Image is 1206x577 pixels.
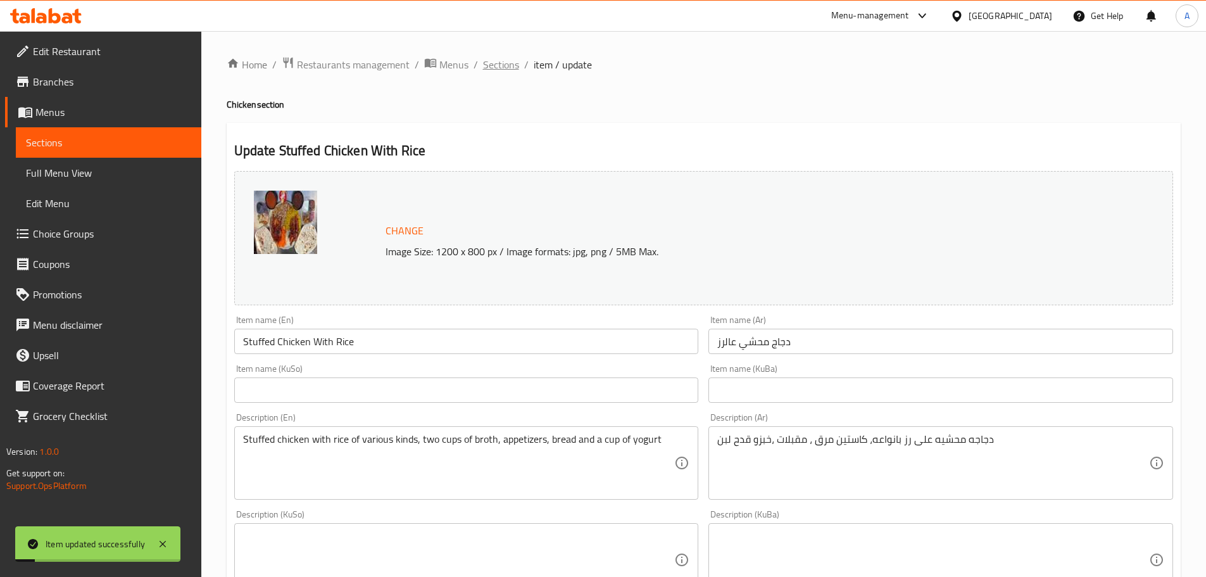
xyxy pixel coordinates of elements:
nav: breadcrumb [227,56,1181,73]
textarea: Stuffed chicken with rice of various kinds, two cups of broth, appetizers, bread and a cup of yogurt [243,433,675,493]
span: Menus [35,105,191,120]
a: Edit Menu [16,188,201,219]
div: [GEOGRAPHIC_DATA] [969,9,1052,23]
a: Promotions [5,279,201,310]
li: / [415,57,419,72]
span: Edit Menu [26,196,191,211]
textarea: دجاجه محشيه على رز بانواعه، كاستين مرق ، مقبلات ،خبزو قدح لبن [717,433,1149,493]
input: Enter name KuSo [234,377,699,403]
span: item / update [534,57,592,72]
span: Menus [439,57,468,72]
a: Sections [483,57,519,72]
a: Upsell [5,340,201,371]
span: Get support on: [6,465,65,481]
p: Image Size: 1200 x 800 px / Image formats: jpg, png / 5MB Max. [380,244,1055,259]
input: Enter name En [234,329,699,354]
a: Coverage Report [5,371,201,401]
input: Enter name Ar [708,329,1173,354]
a: Coupons [5,249,201,279]
span: Edit Restaurant [33,44,191,59]
div: Item updated successfully [46,537,145,551]
input: Enter name KuBa [708,377,1173,403]
div: Menu-management [831,8,909,23]
a: Sections [16,127,201,158]
a: Home [227,57,267,72]
a: Choice Groups [5,219,201,249]
button: Change [380,218,429,244]
li: / [272,57,277,72]
a: Edit Restaurant [5,36,201,67]
li: / [474,57,478,72]
span: 1.0.0 [39,443,59,460]
li: / [524,57,529,72]
span: Coupons [33,257,191,272]
span: Full Menu View [26,165,191,181]
h4: Chicken section [227,98,1181,111]
span: Choice Groups [33,226,191,241]
a: Branches [5,67,201,97]
a: Restaurants management [282,56,410,73]
span: Version: [6,443,37,460]
img: ab18b396fa3f47128d8a3e32c638744307686275206.jpg [254,191,317,254]
a: Support.OpsPlatform [6,478,87,494]
a: Menus [424,56,468,73]
a: Menus [5,97,201,127]
span: Coverage Report [33,378,191,393]
a: Grocery Checklist [5,401,201,431]
span: Promotions [33,287,191,302]
span: Upsell [33,348,191,363]
span: Menu disclaimer [33,317,191,333]
a: Full Menu View [16,158,201,188]
span: Grocery Checklist [33,409,191,424]
span: Restaurants management [297,57,410,72]
span: Branches [33,74,191,89]
a: Menu disclaimer [5,310,201,340]
span: Sections [26,135,191,150]
span: Change [386,222,424,240]
h2: Update Stuffed Chicken With Rice [234,141,1173,160]
span: A [1184,9,1190,23]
